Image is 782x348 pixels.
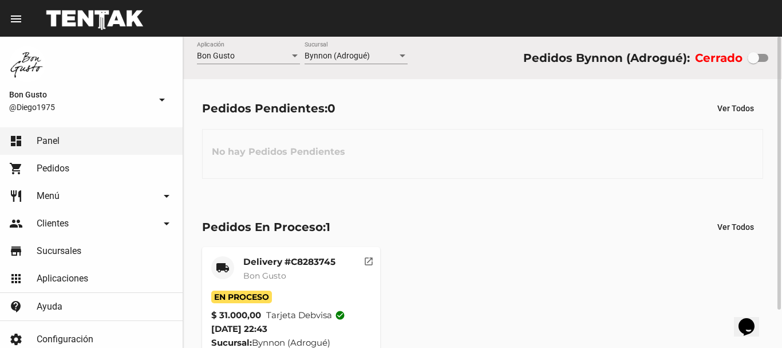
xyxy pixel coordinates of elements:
[211,291,272,303] span: En Proceso
[9,244,23,258] mat-icon: store
[37,301,62,312] span: Ayuda
[9,88,151,101] span: Bon Gusto
[266,308,345,322] span: Tarjeta debvisa
[211,308,261,322] strong: $ 31.000,00
[155,93,169,107] mat-icon: arrow_drop_down
[202,218,330,236] div: Pedidos En Proceso:
[9,101,151,113] span: @Diego1975
[717,104,754,113] span: Ver Todos
[9,46,46,83] img: 8570adf9-ca52-4367-b116-ae09c64cf26e.jpg
[216,261,230,275] mat-icon: local_shipping
[335,310,345,320] mat-icon: check_circle
[243,256,335,268] mat-card-title: Delivery #C8283745
[9,12,23,26] mat-icon: menu
[37,218,69,229] span: Clientes
[695,49,742,67] label: Cerrado
[9,300,23,314] mat-icon: contact_support
[708,98,763,119] button: Ver Todos
[203,135,354,169] h3: No hay Pedidos Pendientes
[9,162,23,175] mat-icon: shopping_cart
[364,255,374,265] mat-icon: open_in_new
[523,49,690,67] div: Pedidos Bynnon (Adrogué):
[243,271,286,281] span: Bon Gusto
[37,273,88,284] span: Aplicaciones
[197,51,235,60] span: Bon Gusto
[160,217,173,230] mat-icon: arrow_drop_down
[708,217,763,237] button: Ver Todos
[9,217,23,230] mat-icon: people
[202,99,335,118] div: Pedidos Pendientes:
[37,135,60,147] span: Panel
[9,272,23,286] mat-icon: apps
[37,245,81,257] span: Sucursales
[211,337,252,348] strong: Sucursal:
[734,302,771,337] iframe: chat widget
[37,334,93,345] span: Configuración
[9,333,23,346] mat-icon: settings
[326,220,330,234] span: 1
[211,323,267,334] span: [DATE] 22:43
[37,190,60,202] span: Menú
[9,189,23,203] mat-icon: restaurant
[9,134,23,148] mat-icon: dashboard
[327,101,335,115] span: 0
[305,51,370,60] span: Bynnon (Adrogué)
[717,222,754,232] span: Ver Todos
[160,189,173,203] mat-icon: arrow_drop_down
[37,163,69,174] span: Pedidos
